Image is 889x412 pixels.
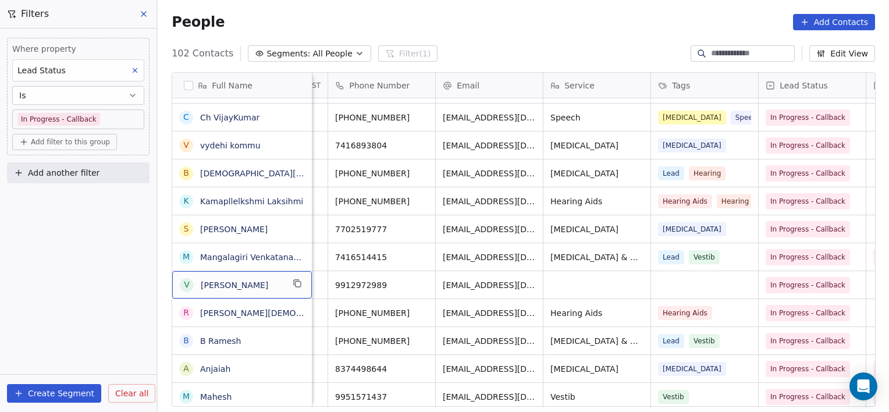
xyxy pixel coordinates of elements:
span: All People [312,48,352,60]
span: [PHONE_NUMBER] [335,168,428,179]
span: [EMAIL_ADDRESS][DOMAIN_NAME] [443,363,536,375]
span: 8374498644 [335,363,428,375]
span: [EMAIL_ADDRESS][DOMAIN_NAME] [443,196,536,207]
span: [MEDICAL_DATA] [550,223,643,235]
div: R [183,307,189,319]
span: Vestib [658,390,689,404]
a: Mangalagiri Venkatanarayana [200,253,322,262]
a: [PERSON_NAME][DEMOGRAPHIC_DATA] [200,308,360,318]
span: [MEDICAL_DATA] [550,140,643,151]
div: K [184,195,189,207]
span: In Progress - Callback [770,251,845,263]
span: In Progress - Callback [770,196,845,207]
a: [PERSON_NAME] [200,225,268,234]
span: In Progress - Callback [770,279,845,291]
span: 7416893804 [335,140,428,151]
span: [EMAIL_ADDRESS][DOMAIN_NAME] [443,335,536,347]
span: Lead [658,250,684,264]
div: Email [436,73,543,98]
span: In Progress - Callback [770,363,845,375]
span: Lead Status [780,80,828,91]
a: vydehi kommu [200,141,261,150]
div: C [183,111,189,123]
span: [PHONE_NUMBER] [335,307,428,319]
span: In Progress - Callback [770,223,845,235]
span: Speech [550,112,643,123]
span: Vestib [689,334,720,348]
span: Phone Number [349,80,410,91]
span: [EMAIL_ADDRESS][DOMAIN_NAME] [443,391,536,403]
a: Ch VijayKumar [200,113,259,122]
span: Hearing Aids [550,307,643,319]
span: [EMAIL_ADDRESS][DOMAIN_NAME] [443,307,536,319]
div: M [183,251,190,263]
span: Lead [658,166,684,180]
span: [EMAIL_ADDRESS][DOMAIN_NAME] [443,140,536,151]
div: M [183,390,190,403]
span: Lead [658,334,684,348]
span: IST [310,81,321,90]
span: [MEDICAL_DATA] [658,138,726,152]
span: 9912972989 [335,279,428,291]
a: Anjaiah [200,364,230,374]
div: A [183,363,189,375]
span: Hearing Aids [658,306,712,320]
span: [EMAIL_ADDRESS][DOMAIN_NAME] [443,279,536,291]
div: Lead Status [759,73,866,98]
span: Hearing Aids [658,194,712,208]
span: [MEDICAL_DATA] [658,222,726,236]
div: Phone Number [328,73,435,98]
div: V [184,279,190,291]
span: [PHONE_NUMBER] [335,196,428,207]
span: 9951571437 [335,391,428,403]
div: grid [172,98,312,407]
span: [MEDICAL_DATA] [658,362,726,376]
span: Speech [731,111,766,125]
a: B Ramesh [200,336,241,346]
span: [PHONE_NUMBER] [335,112,428,123]
span: [PHONE_NUMBER] [335,335,428,347]
div: Full Name [172,73,312,98]
span: In Progress - Callback [770,335,845,347]
button: Filter(1) [378,45,438,62]
span: In Progress - Callback [770,168,845,179]
span: [MEDICAL_DATA] [658,111,726,125]
div: Tags [651,73,758,98]
span: Service [564,80,595,91]
span: In Progress - Callback [770,391,845,403]
button: Add Contacts [793,14,875,30]
div: Service [543,73,650,98]
button: Edit View [809,45,875,62]
span: Full Name [212,80,253,91]
a: Kamapllelkshmi Laksihmi [200,197,303,206]
a: Mahesh [200,392,232,402]
span: People [172,13,225,31]
span: In Progress - Callback [770,112,845,123]
span: Segments: [266,48,310,60]
span: [MEDICAL_DATA] [550,363,643,375]
span: [MEDICAL_DATA] [550,168,643,179]
span: 7702519777 [335,223,428,235]
span: Tags [672,80,690,91]
span: Vestib [689,250,720,264]
span: [EMAIL_ADDRESS][DOMAIN_NAME] [443,168,536,179]
span: In Progress - Callback [770,307,845,319]
span: [EMAIL_ADDRESS][DOMAIN_NAME] [443,223,536,235]
a: [PERSON_NAME] [201,280,268,290]
span: [MEDICAL_DATA] & Dizziness [550,335,643,347]
div: Open Intercom Messenger [849,372,877,400]
span: 102 Contacts [172,47,233,61]
div: B [183,335,189,347]
div: B [183,167,189,179]
a: [DEMOGRAPHIC_DATA][PERSON_NAME] [200,169,360,178]
span: 7416514415 [335,251,428,263]
div: v [183,139,189,151]
span: [EMAIL_ADDRESS][DOMAIN_NAME] [443,112,536,123]
div: S [184,223,189,235]
span: Hearing [689,166,726,180]
span: Vestib [550,391,643,403]
span: Email [457,80,479,91]
span: In Progress - Callback [770,140,845,151]
span: [EMAIL_ADDRESS][DOMAIN_NAME] [443,251,536,263]
span: Hearing [717,194,753,208]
